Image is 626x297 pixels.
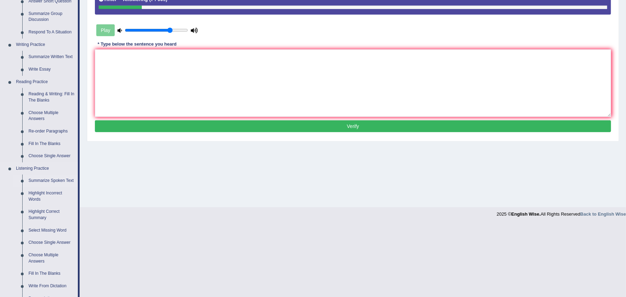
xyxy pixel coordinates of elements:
[13,162,78,175] a: Listening Practice
[25,107,78,125] a: Choose Multiple Answers
[25,206,78,224] a: Highlight Correct Summary
[25,125,78,138] a: Re-order Paragraphs
[25,26,78,39] a: Respond To A Situation
[95,120,611,132] button: Verify
[25,138,78,150] a: Fill In The Blanks
[95,41,179,47] div: * Type below the sentence you heard
[25,236,78,249] a: Choose Single Answer
[511,211,540,217] strong: English Wise.
[497,207,626,217] div: 2025 © All Rights Reserved
[25,187,78,206] a: Highlight Incorrect Words
[25,8,78,26] a: Summarize Group Discussion
[25,224,78,237] a: Select Missing Word
[13,76,78,88] a: Reading Practice
[25,150,78,162] a: Choose Single Answer
[25,249,78,267] a: Choose Multiple Answers
[25,88,78,106] a: Reading & Writing: Fill In The Blanks
[25,63,78,76] a: Write Essay
[580,211,626,217] a: Back to English Wise
[25,267,78,280] a: Fill In The Blanks
[25,280,78,292] a: Write From Dictation
[25,51,78,63] a: Summarize Written Text
[25,175,78,187] a: Summarize Spoken Text
[13,39,78,51] a: Writing Practice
